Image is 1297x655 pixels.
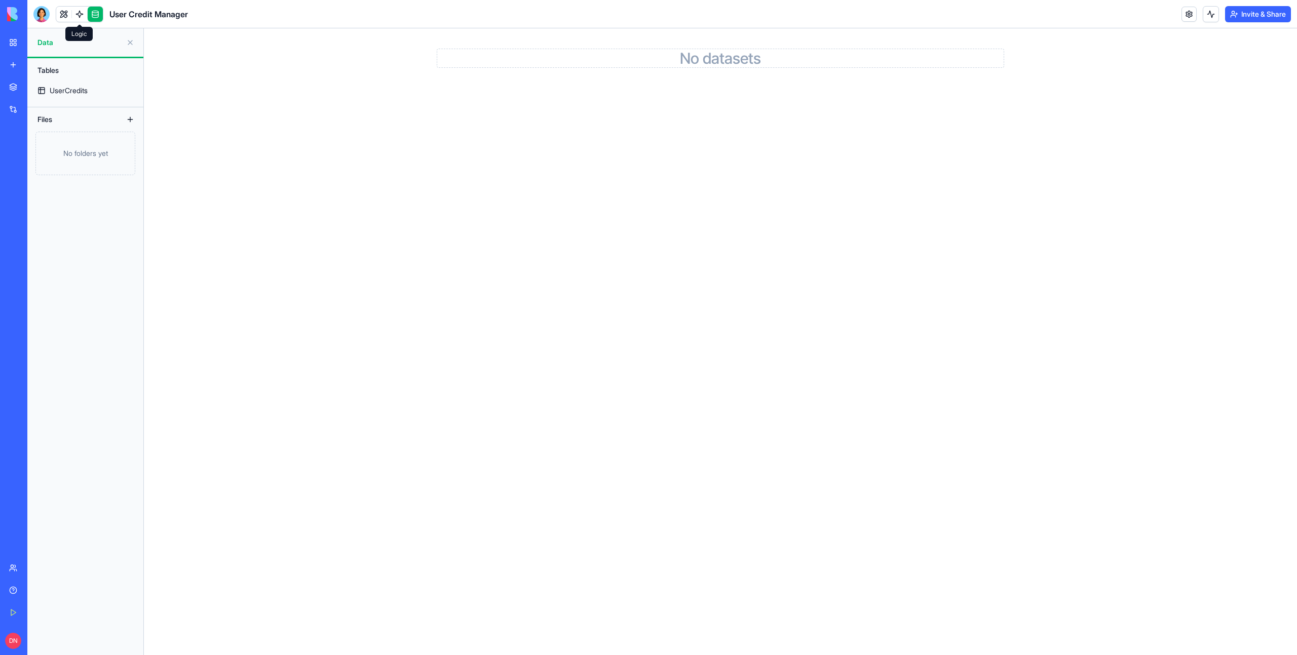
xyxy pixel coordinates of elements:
div: Files [32,111,113,128]
span: DN [5,633,21,649]
span: Data [37,37,122,48]
button: Invite & Share [1225,6,1291,22]
a: No folders yet [27,132,143,175]
a: UserCredits [27,83,143,99]
span: User Credit Manager [109,8,188,20]
img: logo [7,7,70,21]
div: No folders yet [35,132,135,175]
div: Logic [65,27,93,41]
div: UserCredits [50,86,88,96]
h2: No datasets [437,49,1004,67]
div: Tables [32,62,138,78]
